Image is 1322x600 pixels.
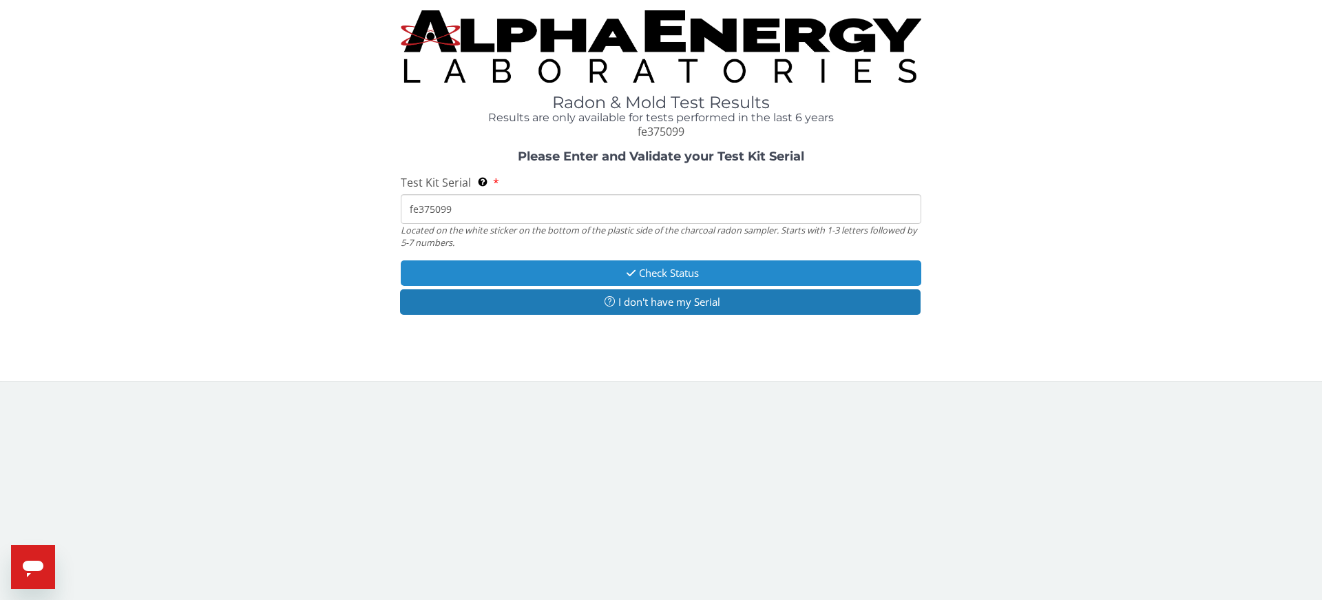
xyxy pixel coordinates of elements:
[401,94,921,112] h1: Radon & Mold Test Results
[401,112,921,124] h4: Results are only available for tests performed in the last 6 years
[400,289,921,315] button: I don't have my Serial
[401,224,921,249] div: Located on the white sticker on the bottom of the plastic side of the charcoal radon sampler. Sta...
[638,124,684,139] span: fe375099
[518,149,804,164] strong: Please Enter and Validate your Test Kit Serial
[401,260,921,286] button: Check Status
[401,10,921,83] img: TightCrop.jpg
[11,545,55,589] iframe: Button to launch messaging window
[401,175,471,190] span: Test Kit Serial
